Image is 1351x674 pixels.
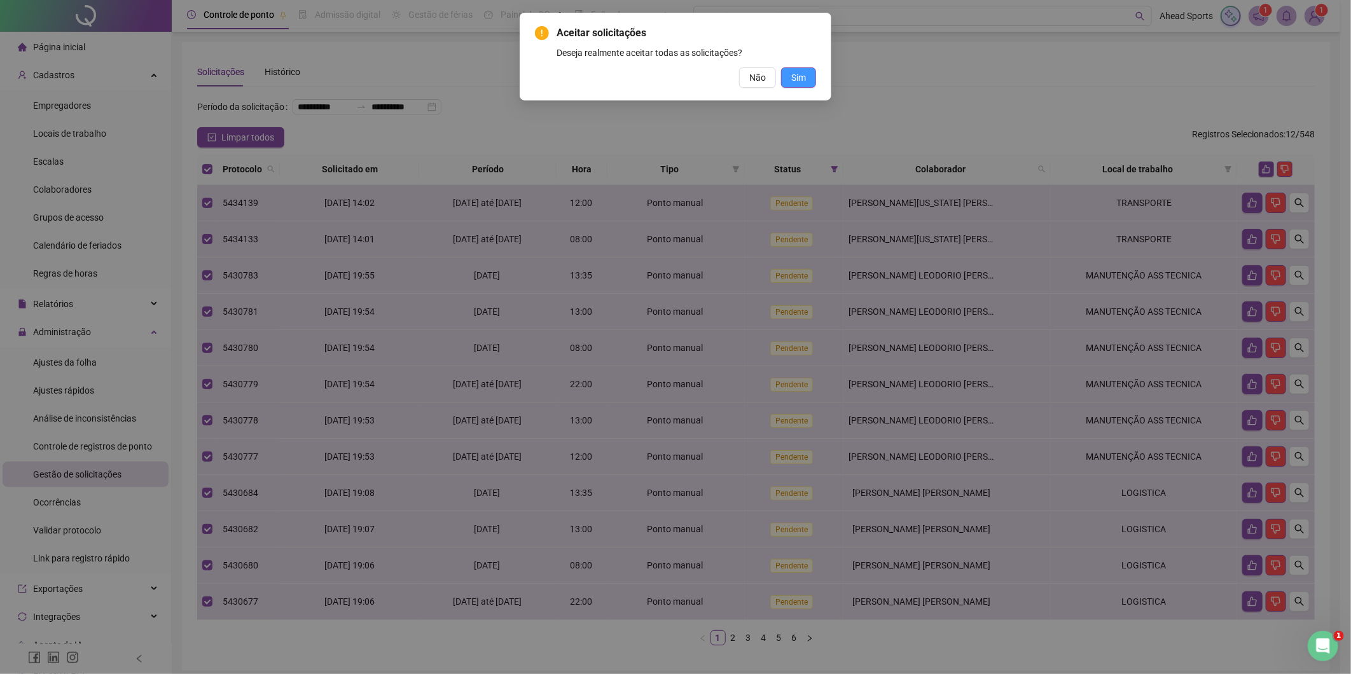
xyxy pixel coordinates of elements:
[557,25,816,41] span: Aceitar solicitações
[791,71,806,85] span: Sim
[1334,631,1344,641] span: 1
[535,26,549,40] span: exclamation-circle
[739,67,776,88] button: Não
[1308,631,1338,661] iframe: Intercom live chat
[557,46,816,60] div: Deseja realmente aceitar todas as solicitações?
[781,67,816,88] button: Sim
[749,71,766,85] span: Não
